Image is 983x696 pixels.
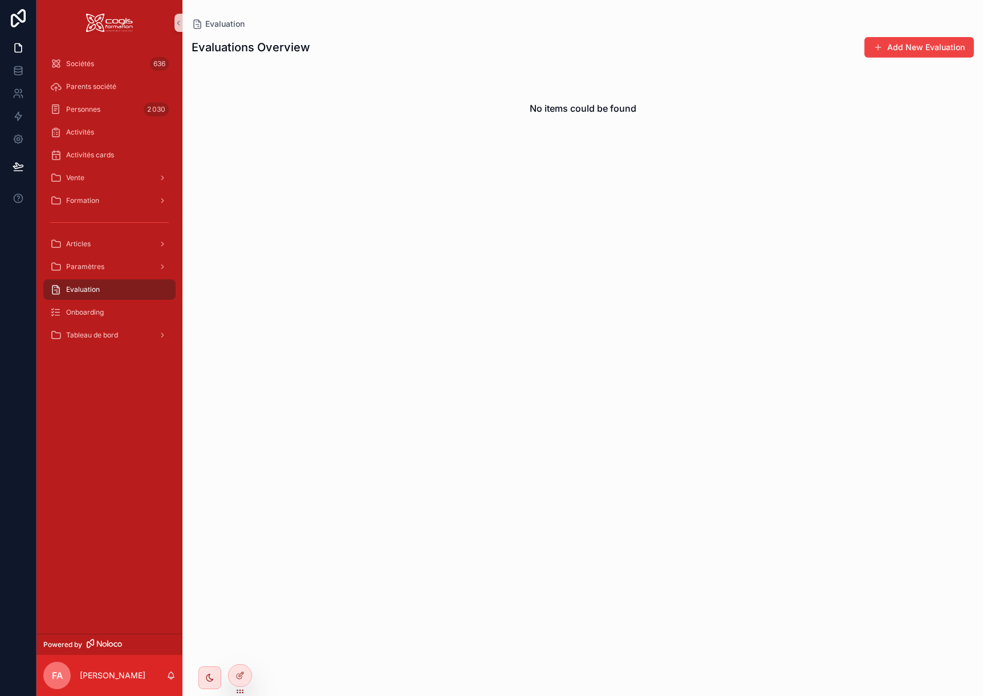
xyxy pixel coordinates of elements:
span: Sociétés [66,59,94,68]
span: Parents société [66,82,116,91]
a: Onboarding [43,302,176,323]
p: [PERSON_NAME] [80,670,145,681]
span: FA [52,669,63,682]
a: Paramètres [43,257,176,277]
a: Evaluation [192,18,245,30]
img: App logo [86,14,133,32]
div: scrollable content [36,46,182,360]
h2: No items could be found [530,101,636,115]
a: Evaluation [43,279,176,300]
a: Formation [43,190,176,211]
button: Add New Evaluation [864,37,974,58]
span: Articles [66,239,91,249]
span: Formation [66,196,99,205]
span: Activités cards [66,150,114,160]
a: Powered by [36,634,182,655]
span: Evaluation [66,285,100,294]
h1: Evaluations Overview [192,39,310,55]
a: Personnes2 030 [43,99,176,120]
a: Sociétés636 [43,54,176,74]
span: Personnes [66,105,100,114]
a: Vente [43,168,176,188]
a: Tableau de bord [43,325,176,345]
span: Tableau de bord [66,331,118,340]
a: Articles [43,234,176,254]
span: Paramètres [66,262,104,271]
div: 2 030 [144,103,169,116]
a: Parents société [43,76,176,97]
a: Activités cards [43,145,176,165]
span: Activités [66,128,94,137]
span: Evaluation [205,18,245,30]
a: Activités [43,122,176,143]
div: 636 [150,57,169,71]
span: Onboarding [66,308,104,317]
span: Powered by [43,640,82,649]
span: Vente [66,173,84,182]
